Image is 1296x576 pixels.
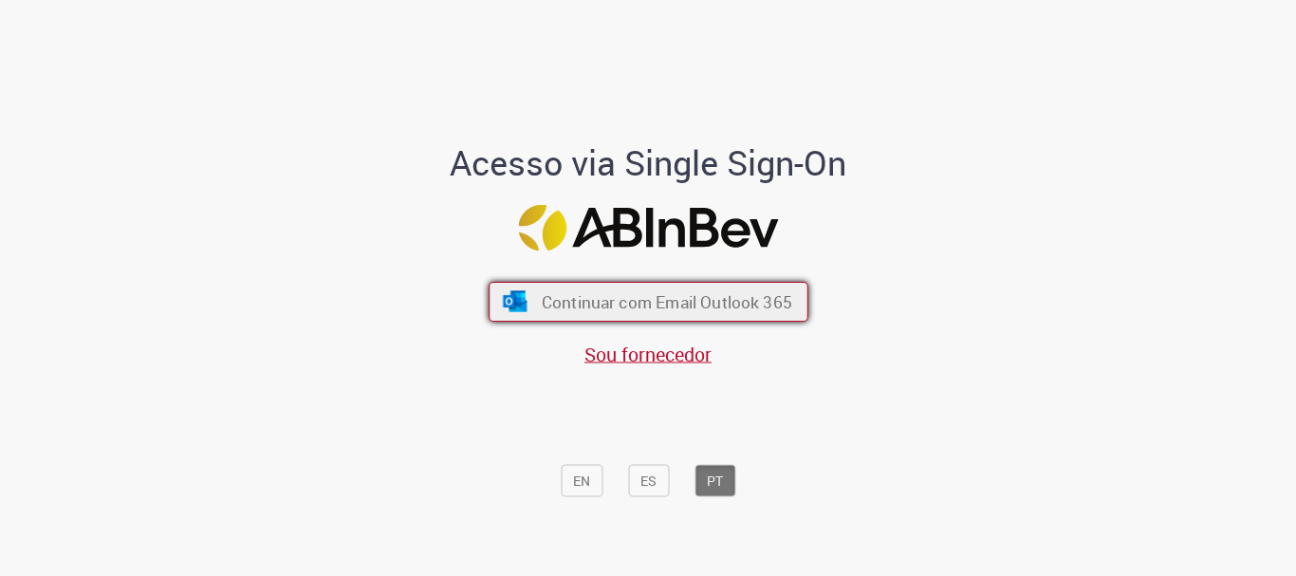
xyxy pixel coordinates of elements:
button: PT [694,465,735,497]
img: Logo ABInBev [518,205,778,251]
h1: Acesso via Single Sign-On [385,144,912,182]
span: Continuar com Email Outlook 365 [541,291,791,313]
img: ícone Azure/Microsoft 360 [501,291,528,312]
a: Sou fornecedor [584,342,712,367]
button: ícone Azure/Microsoft 360 Continuar com Email Outlook 365 [489,282,808,322]
button: ES [628,465,669,497]
button: EN [561,465,602,497]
